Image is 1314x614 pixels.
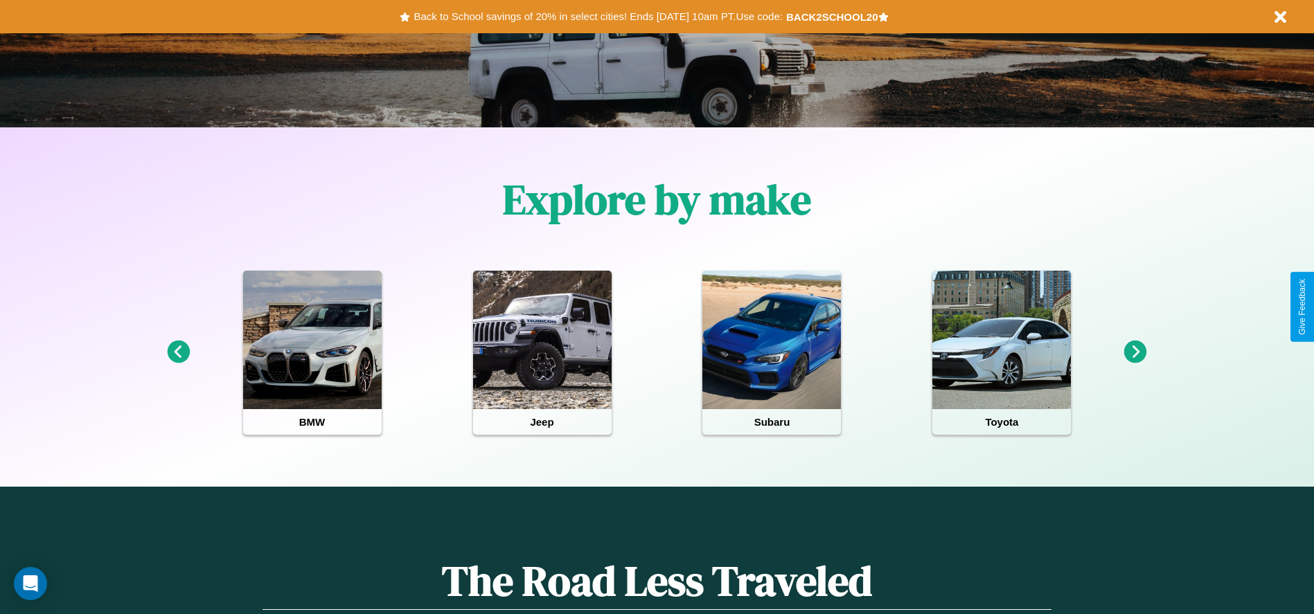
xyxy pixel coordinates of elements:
[473,409,612,435] h4: Jeep
[263,552,1051,610] h1: The Road Less Traveled
[702,409,841,435] h4: Subaru
[410,7,785,26] button: Back to School savings of 20% in select cities! Ends [DATE] 10am PT.Use code:
[932,409,1071,435] h4: Toyota
[1297,279,1307,335] div: Give Feedback
[14,567,47,600] div: Open Intercom Messenger
[503,171,811,228] h1: Explore by make
[243,409,382,435] h4: BMW
[786,11,878,23] b: BACK2SCHOOL20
